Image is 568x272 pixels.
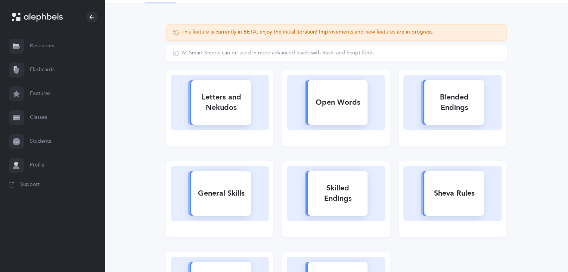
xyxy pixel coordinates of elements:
[181,50,375,57] div: All Smart Sheets can be used in more advanced levels with Rashi and Script fonts.
[308,178,367,208] div: Skilled Endings
[308,93,367,112] div: Open Words
[20,181,40,189] span: Support
[424,184,484,203] div: Sheva Rules
[424,88,484,117] div: Blended Endings
[181,29,434,36] div: This feature is currently in BETA, enjoy the initial iteration! Improvements and new features are...
[191,184,251,203] div: General Skills
[191,88,251,117] div: Letters and Nekudos
[531,235,559,263] iframe: Drift Widget Chat Controller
